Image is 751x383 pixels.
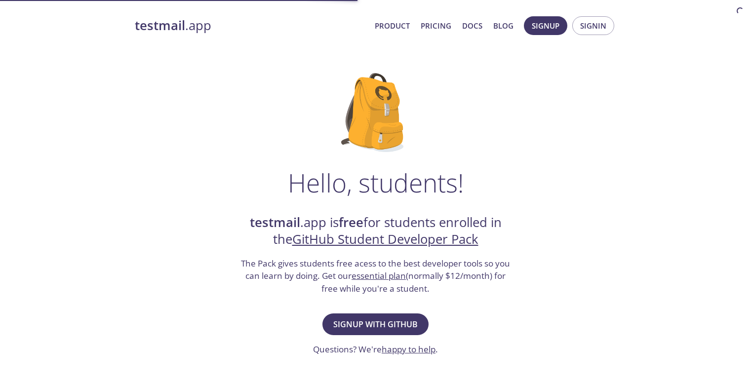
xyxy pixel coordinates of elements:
[339,214,363,231] strong: free
[524,16,567,35] button: Signup
[313,343,438,356] h3: Questions? We're .
[341,73,410,152] img: github-student-backpack.png
[493,19,514,32] a: Blog
[292,230,478,248] a: GitHub Student Developer Pack
[333,317,418,331] span: Signup with GitHub
[322,313,429,335] button: Signup with GitHub
[462,19,482,32] a: Docs
[382,344,435,355] a: happy to help
[240,257,512,295] h3: The Pack gives students free acess to the best developer tools so you can learn by doing. Get our...
[240,214,512,248] h2: .app is for students enrolled in the
[135,17,185,34] strong: testmail
[375,19,410,32] a: Product
[532,19,559,32] span: Signup
[572,16,614,35] button: Signin
[580,19,606,32] span: Signin
[250,214,300,231] strong: testmail
[135,17,367,34] a: testmail.app
[352,270,406,281] a: essential plan
[288,168,464,197] h1: Hello, students!
[421,19,451,32] a: Pricing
